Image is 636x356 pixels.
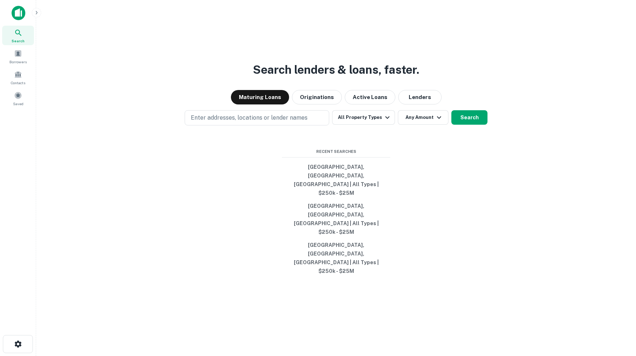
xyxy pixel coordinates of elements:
[600,298,636,333] iframe: Chat Widget
[282,149,390,155] span: Recent Searches
[12,6,25,20] img: capitalize-icon.png
[12,38,25,44] span: Search
[332,110,395,125] button: All Property Types
[253,61,419,78] h3: Search lenders & loans, faster.
[398,110,448,125] button: Any Amount
[2,26,34,45] a: Search
[9,59,27,65] span: Borrowers
[282,160,390,200] button: [GEOGRAPHIC_DATA], [GEOGRAPHIC_DATA], [GEOGRAPHIC_DATA] | All Types | $250k - $25M
[231,90,289,104] button: Maturing Loans
[451,110,487,125] button: Search
[282,200,390,239] button: [GEOGRAPHIC_DATA], [GEOGRAPHIC_DATA], [GEOGRAPHIC_DATA] | All Types | $250k - $25M
[185,110,329,125] button: Enter addresses, locations or lender names
[345,90,395,104] button: Active Loans
[282,239,390,278] button: [GEOGRAPHIC_DATA], [GEOGRAPHIC_DATA], [GEOGRAPHIC_DATA] | All Types | $250k - $25M
[292,90,342,104] button: Originations
[398,90,442,104] button: Lenders
[13,101,23,107] span: Saved
[2,68,34,87] a: Contacts
[2,47,34,66] a: Borrowers
[2,89,34,108] a: Saved
[191,113,308,122] p: Enter addresses, locations or lender names
[11,80,25,86] span: Contacts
